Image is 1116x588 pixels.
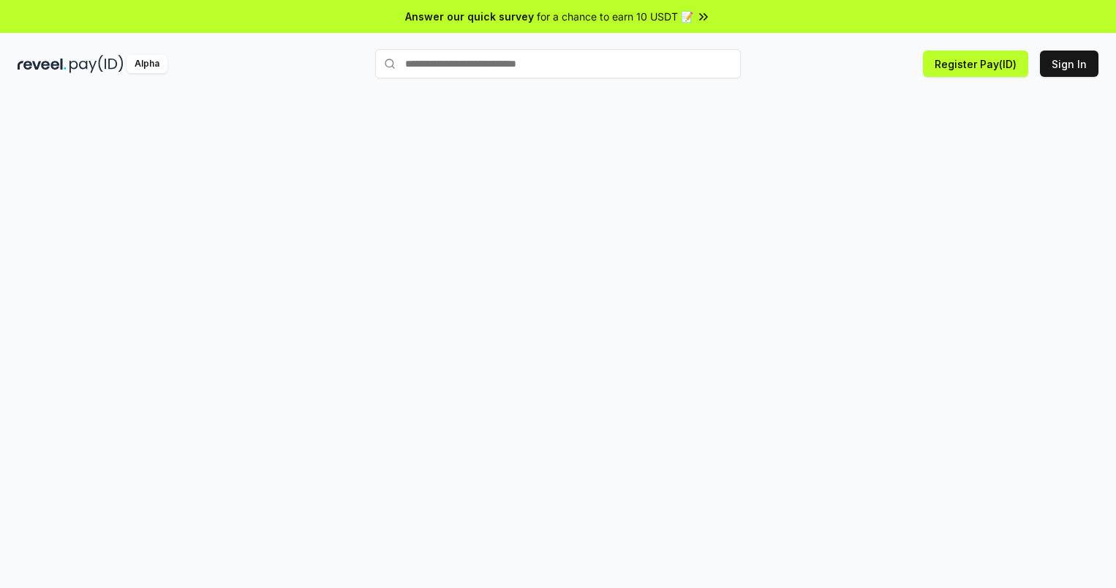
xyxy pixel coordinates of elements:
[923,51,1028,77] button: Register Pay(ID)
[18,55,67,73] img: reveel_dark
[127,55,167,73] div: Alpha
[69,55,124,73] img: pay_id
[1040,51,1098,77] button: Sign In
[537,9,693,24] span: for a chance to earn 10 USDT 📝
[405,9,534,24] span: Answer our quick survey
